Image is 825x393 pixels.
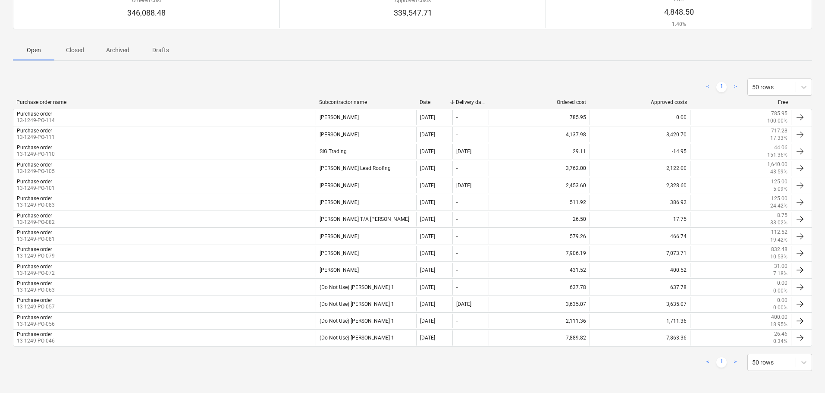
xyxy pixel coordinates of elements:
[316,161,417,176] div: [PERSON_NAME] Lead Roofing
[590,229,690,243] div: 466.74
[771,314,787,321] p: 400.00
[590,178,690,193] div: 2,328.60
[316,229,417,243] div: [PERSON_NAME]
[106,46,129,55] p: Archived
[767,151,787,159] p: 151.36%
[590,195,690,210] div: 386.92
[694,99,788,105] div: Free
[17,264,52,270] div: Purchase order
[420,148,435,154] div: [DATE]
[590,144,690,159] div: -14.95
[773,185,787,193] p: 5.09%
[771,195,787,202] p: 125.00
[316,297,417,311] div: (Do Not Use) [PERSON_NAME] 1
[770,135,787,142] p: 17.33%
[489,314,590,328] div: 2,111.36
[17,297,52,303] div: Purchase order
[420,216,435,222] div: [DATE]
[590,110,690,125] div: 0.00
[456,148,471,154] div: [DATE]
[770,202,787,210] p: 24.42%
[17,331,52,337] div: Purchase order
[773,287,787,295] p: 0.00%
[489,178,590,193] div: 2,453.60
[316,144,417,159] div: SIG Trading
[664,7,694,17] p: 4,848.50
[771,110,787,117] p: 785.95
[17,252,55,260] p: 13-1249-PO-079
[767,161,787,168] p: 1,640.00
[489,330,590,345] div: 7,889.82
[771,178,787,185] p: 125.00
[17,117,55,124] p: 13-1249-PO-114
[17,230,52,236] div: Purchase order
[492,99,586,105] div: Ordered cost
[456,267,458,273] div: -
[17,236,55,243] p: 13-1249-PO-081
[17,185,55,192] p: 13-1249-PO-101
[489,229,590,243] div: 579.26
[17,162,52,168] div: Purchase order
[23,46,44,55] p: Open
[17,270,55,277] p: 13-1249-PO-072
[774,330,787,338] p: 26.46
[489,280,590,294] div: 637.78
[420,132,435,138] div: [DATE]
[316,263,417,277] div: [PERSON_NAME]
[17,168,55,175] p: 13-1249-PO-105
[17,280,52,286] div: Purchase order
[420,267,435,273] div: [DATE]
[316,314,417,328] div: (Do Not Use) [PERSON_NAME] 1
[489,195,590,210] div: 511.92
[770,168,787,176] p: 43.59%
[489,110,590,125] div: 785.95
[316,127,417,142] div: [PERSON_NAME]
[777,280,787,287] p: 0.00
[489,263,590,277] div: 431.52
[316,280,417,294] div: (Do Not Use) [PERSON_NAME] 1
[773,270,787,277] p: 7.18%
[17,145,52,151] div: Purchase order
[420,250,435,256] div: [DATE]
[489,212,590,226] div: 26.50
[771,229,787,236] p: 112.52
[767,117,787,125] p: 100.00%
[703,357,713,368] a: Previous page
[150,46,171,55] p: Drafts
[456,165,458,171] div: -
[774,263,787,270] p: 31.00
[420,99,449,105] div: Date
[590,314,690,328] div: 1,711.36
[590,280,690,294] div: 637.78
[316,246,417,261] div: [PERSON_NAME]
[127,8,166,18] p: 346,088.48
[590,212,690,226] div: 17.75
[17,151,55,158] p: 13-1249-PO-110
[65,46,85,55] p: Closed
[17,179,52,185] div: Purchase order
[489,297,590,311] div: 3,635.07
[590,297,690,311] div: 3,635.07
[730,82,740,92] a: Next page
[770,219,787,226] p: 33.02%
[456,233,458,239] div: -
[316,330,417,345] div: (Do Not Use) [PERSON_NAME] 1
[316,110,417,125] div: [PERSON_NAME]
[17,111,52,117] div: Purchase order
[456,182,471,189] div: [DATE]
[420,233,435,239] div: [DATE]
[316,178,417,193] div: [PERSON_NAME]
[17,314,52,321] div: Purchase order
[777,212,787,219] p: 8.75
[664,21,694,28] p: 1.40%
[489,127,590,142] div: 4,137.98
[17,286,55,294] p: 13-1249-PO-063
[716,82,727,92] a: Page 1 is your current page
[770,321,787,328] p: 18.95%
[456,132,458,138] div: -
[773,304,787,311] p: 0.00%
[777,297,787,304] p: 0.00
[489,161,590,176] div: 3,762.00
[420,182,435,189] div: [DATE]
[420,284,435,290] div: [DATE]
